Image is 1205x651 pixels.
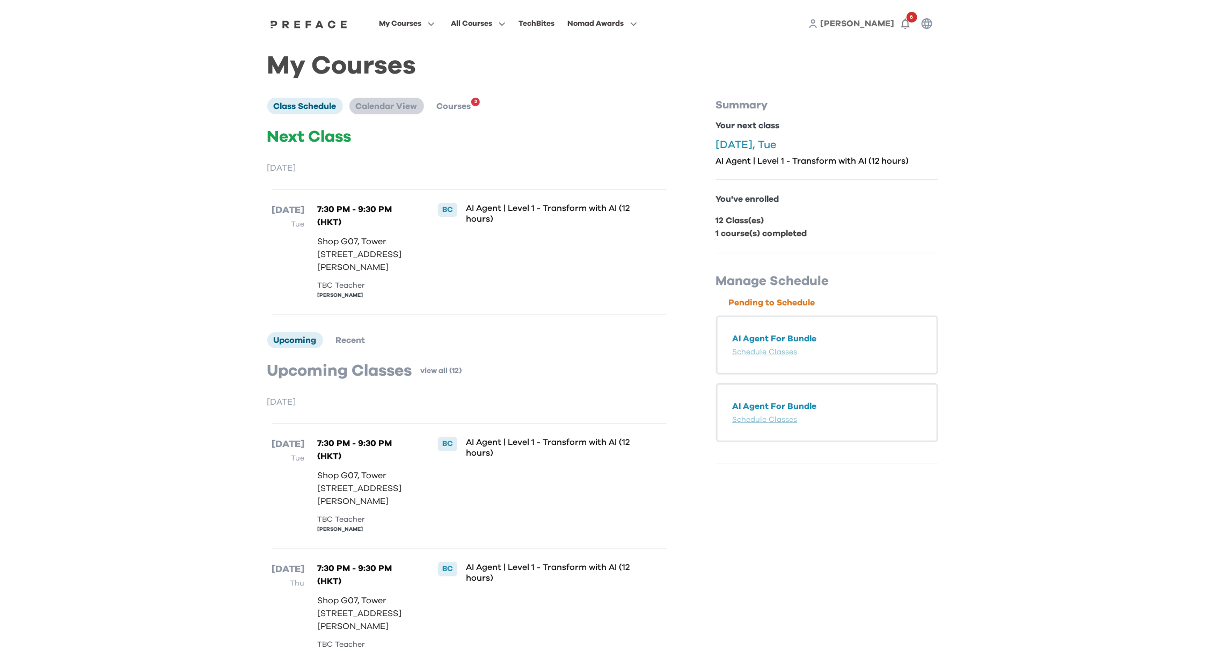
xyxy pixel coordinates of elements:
a: view all (12) [421,365,462,376]
p: Pending to Schedule [729,296,938,309]
span: [PERSON_NAME] [821,19,895,28]
p: AI Agent | Level 1 - Transform with AI (12 hours) [466,203,631,224]
p: AI Agent | Level 1 - Transform with AI (12 hours) [466,437,631,458]
button: My Courses [376,17,438,31]
p: AI Agent | Level 1 - Transform with AI (12 hours) [466,562,631,583]
img: Preface Logo [268,20,350,28]
span: 2 [474,96,477,108]
div: BC [438,203,457,217]
span: Nomad Awards [567,17,624,30]
span: Class Schedule [274,102,337,111]
p: Upcoming Classes [267,361,412,381]
p: [DATE] [272,437,304,452]
p: Thu [272,577,304,590]
p: Next Class [267,127,671,147]
b: 1 course(s) completed [716,229,807,238]
a: [PERSON_NAME] [821,17,895,30]
span: Calendar View [356,102,418,111]
p: Shop G07, Tower [STREET_ADDRESS][PERSON_NAME] [317,469,416,508]
div: [PERSON_NAME] [317,291,416,299]
p: Shop G07, Tower [STREET_ADDRESS][PERSON_NAME] [317,594,416,633]
p: Tue [272,452,304,465]
p: AI Agent For Bundle [733,332,922,345]
p: Your next class [716,119,938,132]
p: 7:30 PM - 9:30 PM (HKT) [317,562,416,588]
a: Schedule Classes [733,416,798,423]
span: All Courses [451,17,492,30]
div: BC [438,562,457,576]
p: [DATE] [272,203,304,218]
p: Summary [716,98,938,113]
b: 12 Class(es) [716,216,764,225]
p: AI Agent | Level 1 - Transform with AI (12 hours) [716,156,938,166]
div: TBC Teacher [317,280,416,291]
div: BC [438,437,457,451]
button: Nomad Awards [564,17,640,31]
div: TBC Teacher [317,639,416,650]
p: Tue [272,218,304,231]
div: TechBites [518,17,554,30]
span: Courses [437,102,471,111]
a: Schedule Classes [733,348,798,356]
p: [DATE] [272,562,304,577]
button: 6 [895,13,916,34]
a: Preface Logo [268,19,350,28]
div: TBC Teacher [317,514,416,525]
p: [DATE] [267,162,671,174]
span: My Courses [379,17,421,30]
p: Shop G07, Tower [STREET_ADDRESS][PERSON_NAME] [317,235,416,274]
p: Manage Schedule [716,273,938,290]
h1: My Courses [267,60,938,72]
p: 7:30 PM - 9:30 PM (HKT) [317,203,416,229]
p: AI Agent For Bundle [733,400,922,413]
p: [DATE], Tue [716,138,938,151]
button: All Courses [448,17,509,31]
span: Upcoming [274,336,317,345]
div: [PERSON_NAME] [317,525,416,533]
p: You've enrolled [716,193,938,206]
p: 7:30 PM - 9:30 PM (HKT) [317,437,416,463]
span: Recent [336,336,366,345]
span: 6 [907,12,917,23]
p: [DATE] [267,396,671,408]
